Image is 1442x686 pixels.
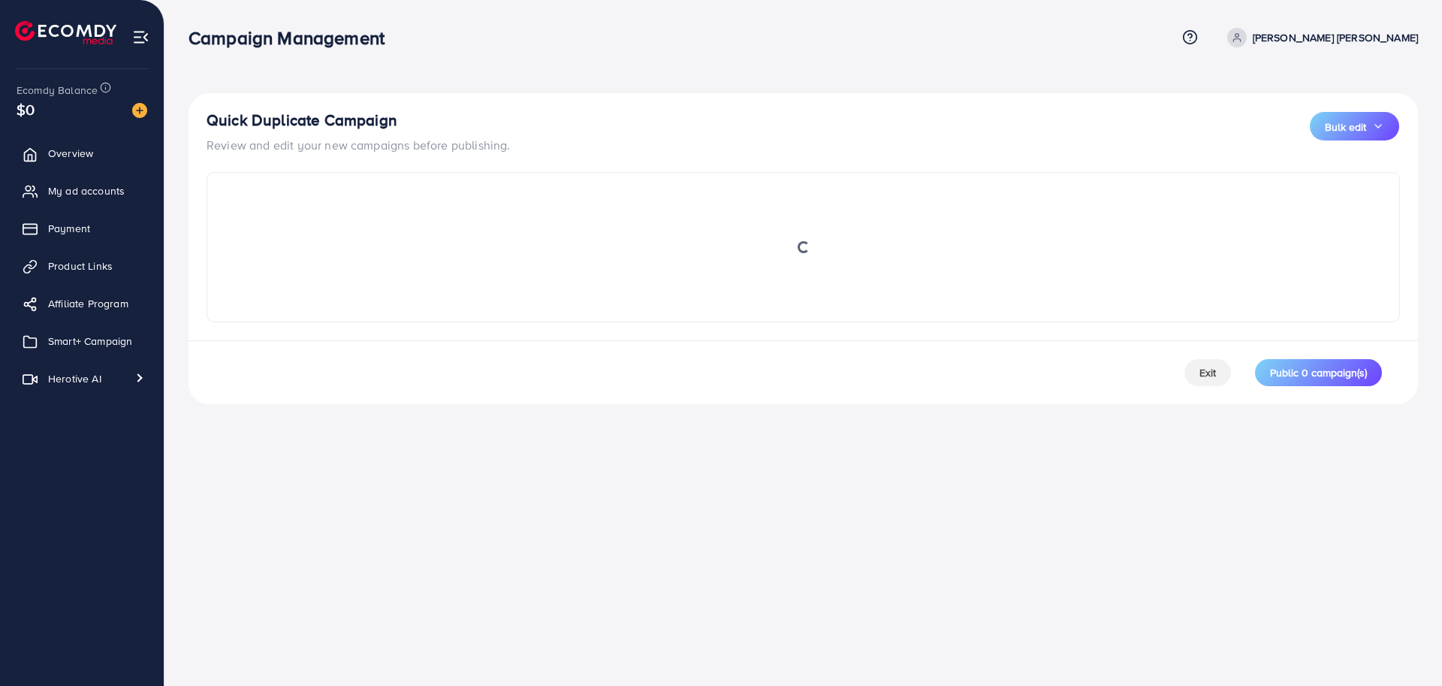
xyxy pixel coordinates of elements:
button: Public 0 campaign(s) [1255,359,1382,386]
h4: Quick Duplicate Campaign [207,111,510,130]
button: Bulk edit [1309,111,1400,141]
span: Public 0 campaign(s) [1270,365,1367,380]
span: Herotive AI [48,371,101,386]
a: Herotive AI [11,364,152,394]
span: My ad accounts [48,183,125,198]
h3: Campaign Management [189,27,397,49]
span: Affiliate Program [48,296,128,311]
a: Product Links [11,251,152,281]
img: logo [15,21,116,44]
a: My ad accounts [11,176,152,206]
a: [PERSON_NAME] [PERSON_NAME] [1221,28,1418,47]
img: image [132,103,147,118]
img: menu [132,29,149,46]
a: Overview [11,138,152,168]
button: Exit [1184,359,1231,386]
button: Bulk edit [1310,112,1399,141]
p: [PERSON_NAME] [PERSON_NAME] [1253,29,1418,47]
span: Overview [48,146,93,161]
a: Smart+ Campaign [11,326,152,356]
span: Smart+ Campaign [48,334,132,349]
a: Affiliate Program [11,289,152,319]
iframe: Chat [1378,618,1431,675]
span: Exit [1199,365,1216,380]
span: Product Links [48,258,113,273]
span: Bulk edit [1325,119,1366,134]
span: $0 [17,98,35,120]
p: Review and edit your new campaigns before publishing. [207,136,510,154]
span: Ecomdy Balance [17,83,98,98]
span: Payment [48,221,90,236]
a: Payment [11,213,152,243]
